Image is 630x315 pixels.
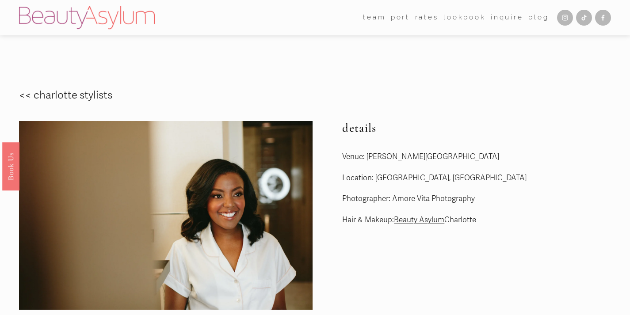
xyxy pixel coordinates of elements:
[342,121,611,135] h2: details
[342,150,611,164] p: Venue: [PERSON_NAME][GEOGRAPHIC_DATA]
[557,10,573,26] a: Instagram
[19,89,112,102] a: << charlotte stylists
[443,11,486,25] a: Lookbook
[363,11,386,24] span: team
[363,11,386,25] a: folder dropdown
[19,6,155,29] img: Beauty Asylum | Bridal Hair &amp; Makeup Charlotte &amp; Atlanta
[491,11,523,25] a: Inquire
[576,10,592,26] a: TikTok
[415,11,439,25] a: Rates
[342,213,611,227] p: Hair & Makeup: Charlotte
[342,171,611,185] p: Location: [GEOGRAPHIC_DATA], [GEOGRAPHIC_DATA]
[595,10,611,26] a: Facebook
[391,11,410,25] a: port
[528,11,549,25] a: Blog
[342,192,611,206] p: Photographer: Amore Vita Photography
[2,142,19,190] a: Book Us
[394,215,444,224] a: Beauty Asylum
